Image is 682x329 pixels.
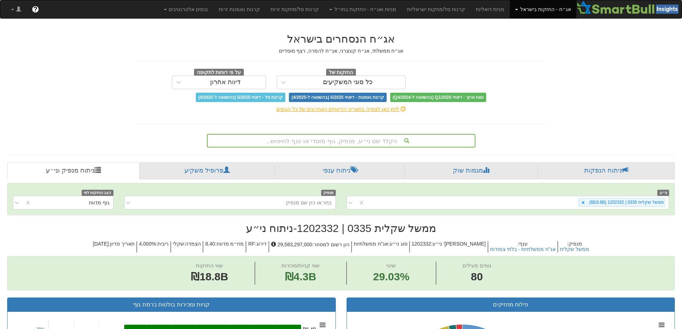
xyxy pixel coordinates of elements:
[82,190,113,196] span: הצג החזקות לפי
[136,241,170,252] h5: ריבית : 4.000%
[7,222,675,234] h2: ממשל שקלית 0335 | 1202332 - ניתוח ני״ע
[269,241,351,252] h5: הון רשום למסחר : 29,583,297,000
[560,247,589,252] button: ממשל שקלית
[275,162,405,179] a: ניתוח ענפי
[265,0,324,18] a: קרנות סל/מחקות זרות
[289,93,386,102] span: קרנות נאמנות - דיווחי 5/2025 (בהשוואה ל-4/2025)
[213,0,265,18] a: קרנות נאמנות זרות
[323,79,373,86] div: כל סוגי המשקיעים
[576,0,682,15] img: Smartbull
[352,301,669,308] h3: פילוח מחזיקים
[351,241,409,252] h5: סוג ני״ע : אג"ח ממשלתיות
[13,301,330,308] h3: קניות ומכירות בולטות ברמת גוף
[210,79,241,86] div: דיווח אחרון
[409,241,488,252] h5: [PERSON_NAME]' ני״ע : 1202332
[326,69,356,77] span: החזקות של
[285,271,316,282] span: ₪4.3B
[538,162,675,179] a: ניתוח הנפקות
[281,262,320,268] span: שווי קניות/מכירות
[91,241,136,252] h5: תאריך פדיון : [DATE]
[246,241,269,252] h5: דירוג : RF
[405,162,537,179] a: מגמות שוק
[321,190,336,196] span: מנפיק
[196,262,223,268] span: שווי החזקות
[159,0,214,18] a: נכסים אלטרנטיבים
[463,262,491,268] span: גופים פעילים
[132,106,551,113] div: לחץ כאן לצפייה בתאריכי הדיווחים האחרונים של כל הגופים
[137,48,545,54] h5: אג״ח ממשלתי, אג״ח קונצרני, אג״ח להמרה, רצף מוסדיים
[390,93,486,102] span: טווח ארוך - דיווחי Q1/2025 (בהשוואה ל-Q4/2024)
[170,241,203,252] h5: הצמדה : שקלי
[470,0,510,18] a: מניות דואליות
[26,0,44,18] a: ?
[208,135,475,147] div: הקלד שם ני״ע, מנפיק, גוף מוסדי או ענף לחיפוש...
[587,198,665,207] div: ממשל שקלית 0335 | 1202332 (₪18.8B)
[557,241,591,252] h5: מנפיק :
[33,6,37,13] span: ?
[140,162,274,179] a: פרופיל משקיע
[191,271,228,282] span: ₪18.8B
[7,162,140,179] a: ניתוח מנפיק וני״ע
[488,241,557,252] h5: ענף :
[463,269,491,285] span: 80
[196,93,285,102] span: קרנות סל - דיווחי 5/2025 (בהשוואה ל-4/2025)
[657,190,669,196] span: ני״ע
[490,247,556,252] button: אג"ח ממשלתיות - בלתי צמודות
[386,262,396,268] span: שינוי
[89,199,110,206] div: גוף מדווח
[324,0,402,18] a: מניות ואג״ח - החזקות בחו״ל
[402,0,470,18] a: קרנות סל/מחקות ישראליות
[194,69,244,77] span: על פי דוחות לתקופה
[137,33,545,45] h2: אג״ח הנסחרים בישראל
[286,199,332,206] div: בחר או הזן שם מנפיק
[510,0,576,18] a: אג״ח - החזקות בישראל
[373,269,410,285] span: 29.03%
[203,241,246,252] h5: מח״מ מדווח : 8.40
